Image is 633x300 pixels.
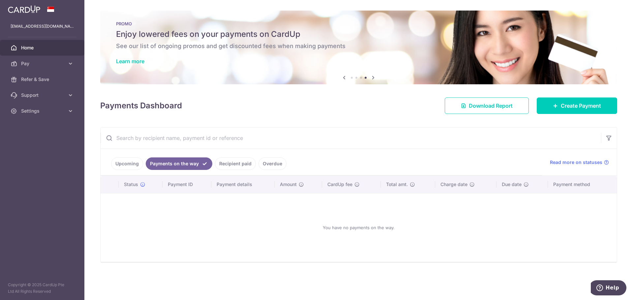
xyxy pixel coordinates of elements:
[21,92,65,98] span: Support
[327,181,352,188] span: CardUp fee
[21,60,65,67] span: Pay
[101,127,601,149] input: Search by recipient name, payment id or reference
[116,21,601,26] p: PROMO
[502,181,522,188] span: Due date
[591,280,626,297] iframe: Opens a widget where you can find more information
[111,157,143,170] a: Upcoming
[445,97,529,114] a: Download Report
[550,159,602,166] span: Read more on statuses
[100,100,182,112] h4: Payments Dashboard
[280,181,297,188] span: Amount
[116,58,144,65] a: Learn more
[21,108,65,114] span: Settings
[469,102,513,110] span: Download Report
[21,76,65,83] span: Refer & Save
[561,102,601,110] span: Create Payment
[550,159,609,166] a: Read more on statuses
[548,176,617,193] th: Payment method
[440,181,467,188] span: Charge date
[215,157,256,170] a: Recipient paid
[21,44,65,51] span: Home
[146,157,212,170] a: Payments on the way
[163,176,211,193] th: Payment ID
[124,181,138,188] span: Status
[386,181,408,188] span: Total amt.
[537,97,617,114] a: Create Payment
[116,42,601,50] h6: See our list of ongoing promos and get discounted fees when making payments
[116,29,601,40] h5: Enjoy lowered fees on your payments on CardUp
[100,11,617,84] img: Latest Promos banner
[108,199,609,257] div: You have no payments on the way.
[258,157,286,170] a: Overdue
[8,5,40,13] img: CardUp
[211,176,275,193] th: Payment details
[11,23,74,30] p: [EMAIL_ADDRESS][DOMAIN_NAME]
